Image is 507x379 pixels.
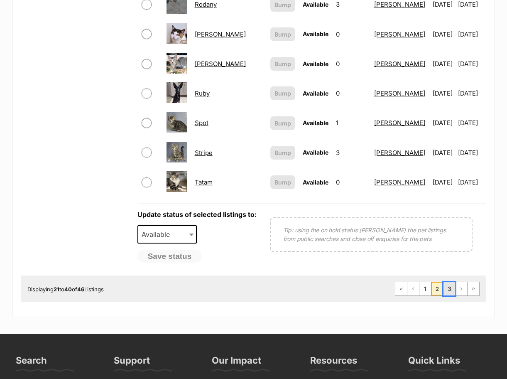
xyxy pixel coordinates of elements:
span: Available [303,90,328,97]
td: [DATE] [458,79,485,108]
a: [PERSON_NAME] [374,0,425,8]
h3: Quick Links [408,354,460,371]
span: Bump [274,30,291,39]
td: [DATE] [429,108,457,137]
span: Available [303,60,328,67]
span: Bump [274,0,291,9]
button: Bump [270,27,295,41]
span: Available [303,149,328,156]
td: [DATE] [429,138,457,167]
a: Page 1 [419,282,431,295]
a: Previous page [407,282,419,295]
td: 0 [333,79,370,108]
td: [DATE] [429,49,457,78]
a: Spot [195,119,208,127]
span: Available [303,119,328,126]
td: [DATE] [458,108,485,137]
strong: 40 [64,286,72,293]
img: Stripe [167,142,187,162]
td: [DATE] [458,138,485,167]
p: Tip: using the on hold status [PERSON_NAME] the pet listings from public searches and close off e... [283,226,459,243]
span: Bump [274,148,291,157]
a: Rodany [195,0,217,8]
button: Save status [137,250,202,263]
label: Update status of selected listings to: [137,210,257,219]
span: Bump [274,89,291,98]
td: [DATE] [429,79,457,108]
h3: Resources [310,354,357,371]
a: Last page [468,282,479,295]
a: [PERSON_NAME] [374,60,425,68]
a: [PERSON_NAME] [374,119,425,127]
span: Bump [274,119,291,128]
span: Available [138,229,178,240]
a: [PERSON_NAME] [374,178,425,186]
td: [DATE] [458,168,485,197]
span: Available [303,179,328,186]
a: [PERSON_NAME] [374,149,425,157]
button: Bump [270,175,295,189]
button: Bump [270,146,295,160]
a: Stripe [195,149,213,157]
span: Bump [274,178,291,187]
span: Page 2 [431,282,443,295]
a: [PERSON_NAME] [374,89,425,97]
img: Spot [167,112,187,133]
button: Bump [270,57,295,71]
nav: Pagination [395,282,480,296]
a: First page [395,282,407,295]
td: [DATE] [458,20,485,49]
a: Ruby [195,89,210,97]
a: Next page [456,282,467,295]
button: Bump [270,86,295,100]
a: [PERSON_NAME] [195,60,246,68]
span: Displaying to of Listings [27,286,104,293]
td: [DATE] [458,49,485,78]
td: 3 [333,138,370,167]
h3: Search [16,354,47,371]
span: Available [303,1,328,8]
a: Tatam [195,178,213,186]
td: [DATE] [429,168,457,197]
td: [DATE] [429,20,457,49]
button: Bump [270,116,295,130]
h3: Support [114,354,150,371]
td: 0 [333,168,370,197]
a: [PERSON_NAME] [374,30,425,38]
span: Bump [274,59,291,68]
h3: Our Impact [212,354,261,371]
span: Available [303,30,328,37]
td: 0 [333,20,370,49]
td: 1 [333,108,370,137]
td: 0 [333,49,370,78]
a: Page 3 [443,282,455,295]
a: [PERSON_NAME] [195,30,246,38]
span: Available [137,225,197,244]
strong: 46 [77,286,84,293]
strong: 21 [54,286,59,293]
